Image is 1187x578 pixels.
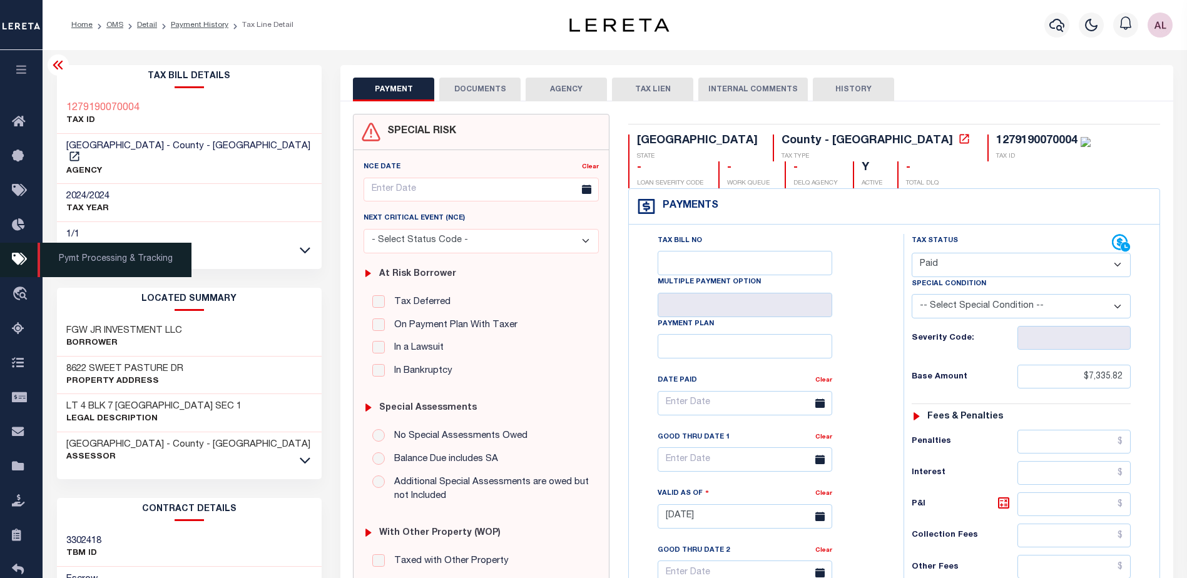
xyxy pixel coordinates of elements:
[379,403,477,413] h6: Special Assessments
[813,78,894,101] button: HISTORY
[698,78,808,101] button: INTERNAL COMMENTS
[782,135,953,146] div: County - [GEOGRAPHIC_DATA]
[658,432,730,443] label: Good Thru Date 1
[912,333,1017,343] h6: Severity Code:
[66,375,183,388] p: Property Address
[862,179,882,188] p: ACTIVE
[658,375,697,386] label: Date Paid
[66,439,310,451] h3: [GEOGRAPHIC_DATA] - County - [GEOGRAPHIC_DATA]
[1017,365,1131,388] input: $
[381,126,456,138] h4: SPECIAL RISK
[815,377,832,383] a: Clear
[1017,430,1131,454] input: $
[388,295,451,310] label: Tax Deferred
[106,21,123,29] a: OMS
[862,161,882,175] div: Y
[66,165,313,178] p: AGENCY
[1017,492,1131,516] input: $
[57,498,322,521] h2: CONTRACT details
[66,325,182,337] h3: FGW JR INVESTMENT LLC
[1017,461,1131,485] input: $
[171,21,228,29] a: Payment History
[637,152,758,161] p: STATE
[66,400,242,413] h3: LT 4 BLK 7 [GEOGRAPHIC_DATA] SEC 1
[526,78,607,101] button: AGENCY
[912,495,1017,513] h6: P&I
[727,161,770,175] div: -
[658,504,832,529] input: Enter Date
[66,241,89,253] p: Type
[927,412,1003,422] h6: Fees & Penalties
[66,190,110,203] h3: 2024/2024
[1017,524,1131,547] input: $
[364,178,599,202] input: Enter Date
[912,468,1017,478] h6: Interest
[658,545,730,556] label: Good Thru Date 2
[912,279,986,290] label: Special Condition
[912,562,1017,572] h6: Other Fees
[66,141,310,151] span: [GEOGRAPHIC_DATA] - County - [GEOGRAPHIC_DATA]
[656,200,718,212] h4: Payments
[66,102,140,114] a: 1279190070004
[388,429,527,444] label: No Special Assessments Owed
[793,179,838,188] p: DELQ AGENCY
[906,161,939,175] div: -
[71,21,93,29] a: Home
[815,547,832,554] a: Clear
[38,243,191,277] span: Pymt Processing & Tracking
[379,269,456,280] h6: At Risk Borrower
[388,318,517,333] label: On Payment Plan With Taxer
[66,413,242,425] p: Legal Description
[228,19,293,31] li: Tax Line Detail
[66,228,89,241] h3: 1/1
[66,337,182,350] p: Borrower
[637,161,703,175] div: -
[658,487,709,499] label: Valid as Of
[658,236,702,246] label: Tax Bill No
[388,554,509,569] label: Taxed with Other Property
[1081,137,1091,147] img: check-icon-green.svg
[66,203,110,215] p: TAX YEAR
[388,452,498,467] label: Balance Due includes SA
[912,530,1017,540] h6: Collection Fees
[912,437,1017,447] h6: Penalties
[906,179,939,188] p: TOTAL DLQ
[658,391,832,415] input: Enter Date
[582,164,599,170] a: Clear
[815,490,832,497] a: Clear
[66,547,101,560] p: TBM ID
[57,65,322,88] h2: Tax Bill Details
[439,78,521,101] button: DOCUMENTS
[815,434,832,440] a: Clear
[388,364,452,378] label: In Bankruptcy
[379,528,501,539] h6: with Other Property (WOP)
[782,152,972,161] p: TAX TYPE
[364,162,400,173] label: NCE Date
[57,288,322,311] h2: LOCATED SUMMARY
[912,372,1017,382] h6: Base Amount
[569,18,670,32] img: logo-dark.svg
[66,114,140,127] p: TAX ID
[353,78,434,101] button: PAYMENT
[658,447,832,472] input: Enter Date
[137,21,157,29] a: Detail
[793,161,838,175] div: -
[912,236,958,246] label: Tax Status
[388,341,444,355] label: In a Lawsuit
[996,152,1091,161] p: TAX ID
[364,213,465,224] label: Next Critical Event (NCE)
[727,179,770,188] p: WORK QUEUE
[658,277,761,288] label: Multiple Payment Option
[388,475,590,504] label: Additional Special Assessments are owed but not Included
[612,78,693,101] button: TAX LIEN
[637,134,758,148] div: [GEOGRAPHIC_DATA]
[637,179,703,188] p: LOAN SEVERITY CODE
[66,451,310,464] p: Assessor
[996,135,1077,146] div: 1279190070004
[12,286,32,303] i: travel_explore
[658,319,714,330] label: Payment Plan
[66,363,183,375] h3: 8622 SWEET PASTURE DR
[66,535,101,547] h3: 3302418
